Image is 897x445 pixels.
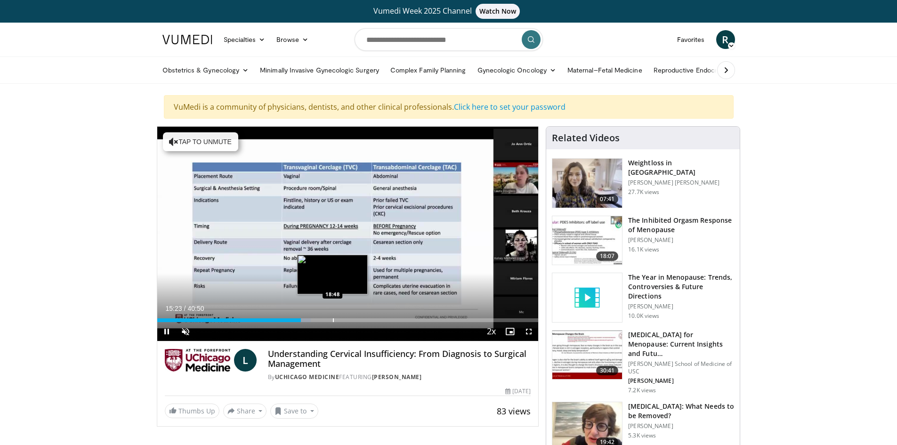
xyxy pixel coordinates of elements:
span: 40:50 [187,305,204,312]
a: Minimally Invasive Gynecologic Surgery [254,61,385,80]
p: 27.7K views [628,188,659,196]
button: Share [223,404,267,419]
div: [DATE] [505,387,531,396]
a: Complex Family Planning [385,61,472,80]
a: Obstetrics & Gynecology [157,61,255,80]
a: [PERSON_NAME] [372,373,422,381]
a: The Year in Menopause: Trends, Controversies & Future Directions [PERSON_NAME] 10.0K views [552,273,734,323]
a: 07:41 Weightloss in [GEOGRAPHIC_DATA] [PERSON_NAME] [PERSON_NAME] 27.7K views [552,158,734,208]
a: UChicago Medicine [275,373,339,381]
p: 5.3K views [628,432,656,439]
div: By FEATURING [268,373,531,381]
span: 83 views [497,405,531,417]
a: Favorites [671,30,711,49]
p: [PERSON_NAME] [628,377,734,385]
h3: [MEDICAL_DATA] for Menopause: Current Insights and Futu… [628,330,734,358]
span: Watch Now [476,4,520,19]
a: Click here to set your password [454,102,566,112]
span: 30:41 [596,366,619,375]
input: Search topics, interventions [355,28,543,51]
a: 18:07 The Inhibited Orgasm Response of Menopause [PERSON_NAME] 16.1K views [552,216,734,266]
p: 16.1K views [628,246,659,253]
span: 18:07 [596,251,619,261]
p: [PERSON_NAME] School of Medicine of USC [628,360,734,375]
video-js: Video Player [157,127,539,341]
p: 10.0K views [628,312,659,320]
img: UChicago Medicine [165,349,230,372]
h4: Understanding Cervical Insufficiency: From Diagnosis to Surgical Management [268,349,531,369]
div: Progress Bar [157,318,539,322]
a: R [716,30,735,49]
a: Specialties [218,30,271,49]
span: 15:23 [166,305,182,312]
a: Gynecologic Oncology [472,61,562,80]
span: / [184,305,186,312]
h3: Weightloss in [GEOGRAPHIC_DATA] [628,158,734,177]
p: [PERSON_NAME] [628,236,734,244]
img: video_placeholder_short.svg [552,273,622,322]
p: [PERSON_NAME] [628,422,734,430]
a: 30:41 [MEDICAL_DATA] for Menopause: Current Insights and Futu… [PERSON_NAME] School of Medicine o... [552,330,734,394]
a: Vumedi Week 2025 ChannelWatch Now [164,4,734,19]
a: Reproductive Endocrinology & [MEDICAL_DATA] [648,61,806,80]
img: 47271b8a-94f4-49c8-b914-2a3d3af03a9e.150x105_q85_crop-smart_upscale.jpg [552,331,622,380]
img: 283c0f17-5e2d-42ba-a87c-168d447cdba4.150x105_q85_crop-smart_upscale.jpg [552,216,622,265]
p: 7.2K views [628,387,656,394]
div: VuMedi is a community of physicians, dentists, and other clinical professionals. [164,95,734,119]
img: 9983fed1-7565-45be-8934-aef1103ce6e2.150x105_q85_crop-smart_upscale.jpg [552,159,622,208]
a: Maternal–Fetal Medicine [562,61,648,80]
p: [PERSON_NAME] [PERSON_NAME] [628,179,734,186]
button: Unmute [176,322,195,341]
h3: The Inhibited Orgasm Response of Menopause [628,216,734,235]
button: Tap to unmute [163,132,238,151]
span: 07:41 [596,194,619,204]
button: Save to [270,404,318,419]
h4: Related Videos [552,132,620,144]
h3: [MEDICAL_DATA]: What Needs to be Removed? [628,402,734,421]
button: Playback Rate [482,322,501,341]
p: [PERSON_NAME] [628,303,734,310]
img: image.jpeg [297,255,368,294]
button: Fullscreen [519,322,538,341]
button: Enable picture-in-picture mode [501,322,519,341]
a: Browse [271,30,314,49]
img: VuMedi Logo [162,35,212,44]
button: Pause [157,322,176,341]
h3: The Year in Menopause: Trends, Controversies & Future Directions [628,273,734,301]
a: L [234,349,257,372]
a: Thumbs Up [165,404,219,418]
